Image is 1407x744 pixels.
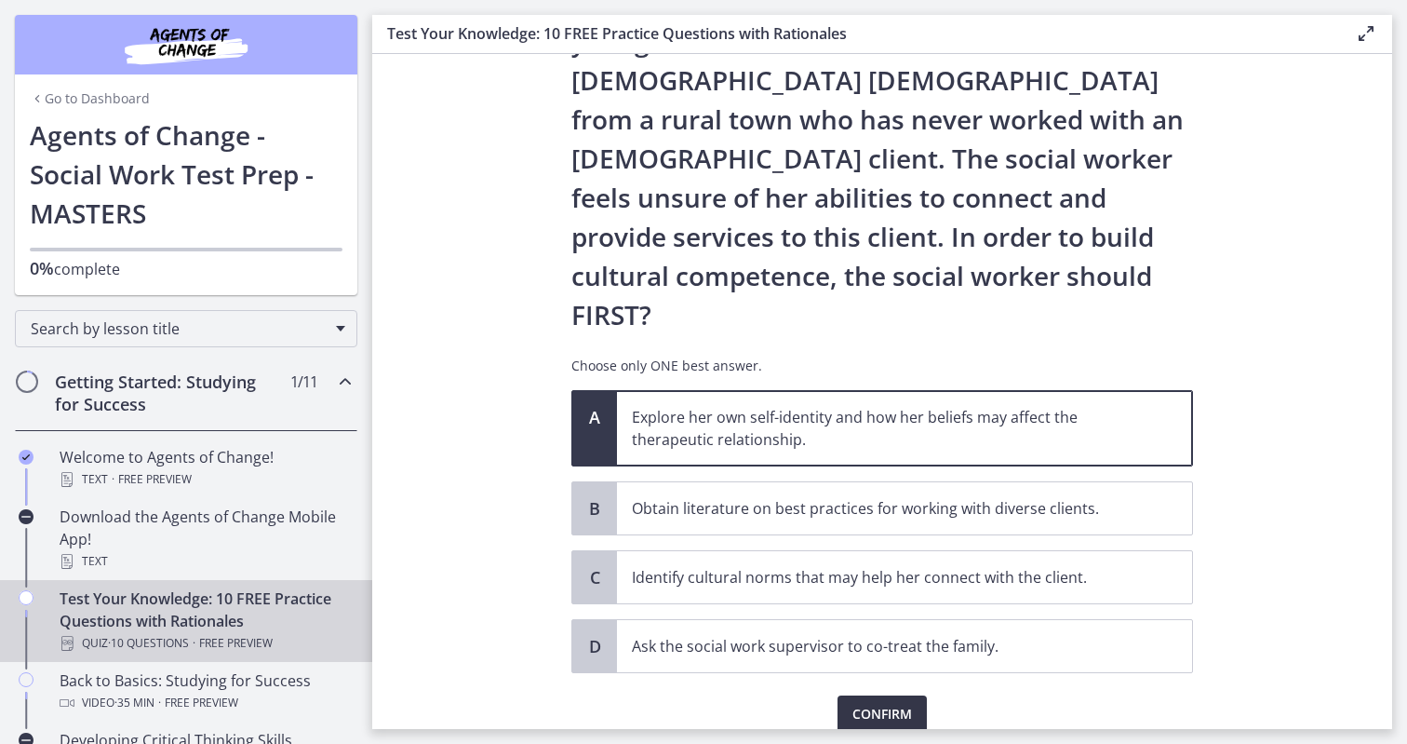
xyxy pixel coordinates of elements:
[837,696,927,733] button: Confirm
[60,588,350,655] div: Test Your Knowledge: 10 FREE Practice Questions with Rationales
[165,692,238,714] span: Free preview
[60,468,350,491] div: Text
[583,406,606,428] span: A
[583,635,606,657] span: D
[60,506,350,573] div: Download the Agents of Change Mobile App!
[30,89,150,108] a: Go to Dashboard
[583,497,606,520] span: B
[74,22,298,67] img: Agents of Change
[114,692,154,714] span: · 35 min
[290,371,317,393] span: 1 / 11
[19,450,33,465] i: Completed
[632,566,1140,588] p: Identify cultural norms that may help her connect with the client.
[632,406,1140,451] p: Explore her own self-identity and how her beliefs may affect the therapeutic relationship.
[112,468,114,491] span: ·
[583,566,606,588] span: C
[60,632,350,655] div: Quiz
[30,115,342,233] h1: Agents of Change - Social Work Test Prep - MASTERS
[60,446,350,491] div: Welcome to Agents of Change!
[108,632,189,655] span: · 10 Questions
[387,22,1325,45] h3: Test Your Knowledge: 10 FREE Practice Questions with Rationales
[15,310,357,347] div: Search by lesson title
[571,357,1193,375] p: Choose only ONE best answer.
[31,318,327,339] span: Search by lesson title
[199,632,273,655] span: Free preview
[118,468,192,491] span: Free preview
[158,692,161,714] span: ·
[632,497,1140,520] p: Obtain literature on best practices for working with diverse clients.
[30,257,342,280] p: complete
[60,670,350,714] div: Back to Basics: Studying for Success
[193,632,195,655] span: ·
[852,703,912,725] span: Confirm
[632,635,1140,657] p: Ask the social work supervisor to co-treat the family.
[60,550,350,573] div: Text
[60,692,350,714] div: Video
[30,257,54,279] span: 0%
[55,371,282,415] h2: Getting Started: Studying for Success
